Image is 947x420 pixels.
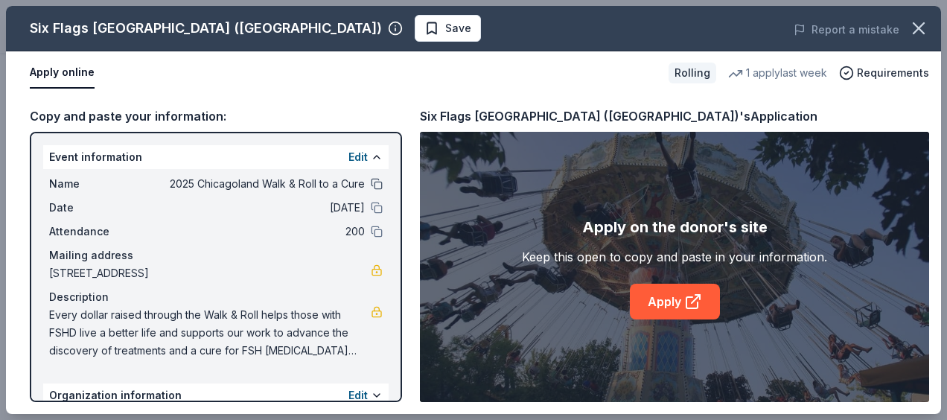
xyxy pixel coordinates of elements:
[149,175,365,193] span: 2025 Chicagoland Walk & Roll to a Cure
[30,16,382,40] div: Six Flags [GEOGRAPHIC_DATA] ([GEOGRAPHIC_DATA])
[49,223,149,241] span: Attendance
[669,63,716,83] div: Rolling
[43,145,389,169] div: Event information
[43,384,389,407] div: Organization information
[30,106,402,126] div: Copy and paste your information:
[49,246,383,264] div: Mailing address
[728,64,827,82] div: 1 apply last week
[582,215,768,239] div: Apply on the donor's site
[839,64,929,82] button: Requirements
[149,199,365,217] span: [DATE]
[30,57,95,89] button: Apply online
[415,15,481,42] button: Save
[49,288,383,306] div: Description
[49,199,149,217] span: Date
[420,106,817,126] div: Six Flags [GEOGRAPHIC_DATA] ([GEOGRAPHIC_DATA])'s Application
[49,264,371,282] span: [STREET_ADDRESS]
[794,21,899,39] button: Report a mistake
[445,19,471,37] span: Save
[49,306,371,360] span: Every dollar raised through the Walk & Roll helps those with FSHD live a better life and supports...
[857,64,929,82] span: Requirements
[49,175,149,193] span: Name
[348,386,368,404] button: Edit
[348,148,368,166] button: Edit
[630,284,720,319] a: Apply
[522,248,827,266] div: Keep this open to copy and paste in your information.
[149,223,365,241] span: 200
